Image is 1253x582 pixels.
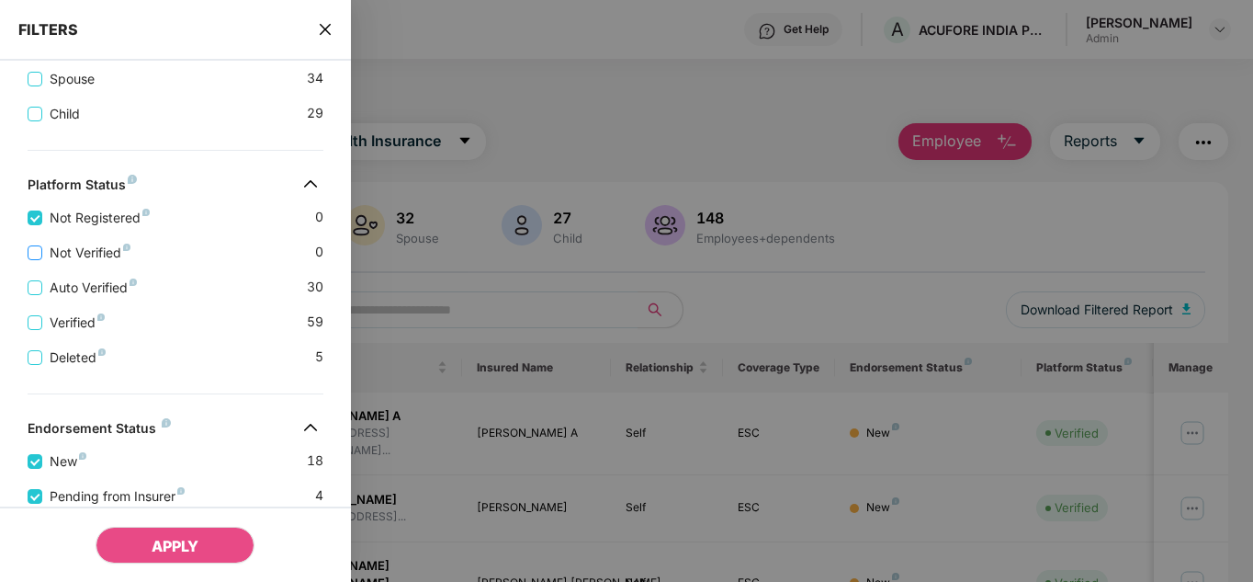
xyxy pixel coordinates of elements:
span: Deleted [42,348,113,368]
img: svg+xml;base64,PHN2ZyB4bWxucz0iaHR0cDovL3d3dy53My5vcmcvMjAwMC9zdmciIHdpZHRoPSIzMiIgaGVpZ2h0PSIzMi... [296,169,325,199]
img: svg+xml;base64,PHN2ZyB4bWxucz0iaHR0cDovL3d3dy53My5vcmcvMjAwMC9zdmciIHdpZHRoPSI4IiBoZWlnaHQ9IjgiIH... [162,418,171,428]
span: 30 [307,277,323,298]
span: Not Registered [42,208,157,228]
div: Endorsement Status [28,420,171,442]
span: Verified [42,313,112,333]
img: svg+xml;base64,PHN2ZyB4bWxucz0iaHR0cDovL3d3dy53My5vcmcvMjAwMC9zdmciIHdpZHRoPSIzMiIgaGVpZ2h0PSIzMi... [296,413,325,442]
img: svg+xml;base64,PHN2ZyB4bWxucz0iaHR0cDovL3d3dy53My5vcmcvMjAwMC9zdmciIHdpZHRoPSI4IiBoZWlnaHQ9IjgiIH... [128,175,137,184]
button: APPLY [96,527,254,564]
span: Not Verified [42,243,138,263]
span: Auto Verified [42,278,144,298]
span: 18 [307,451,323,472]
span: 59 [307,312,323,333]
span: close [318,20,333,39]
span: Child [42,104,87,124]
span: 5 [315,347,323,368]
span: 4 [315,485,323,507]
img: svg+xml;base64,PHN2ZyB4bWxucz0iaHR0cDovL3d3dy53My5vcmcvMjAwMC9zdmciIHdpZHRoPSI4IiBoZWlnaHQ9IjgiIH... [123,244,130,251]
img: svg+xml;base64,PHN2ZyB4bWxucz0iaHR0cDovL3d3dy53My5vcmcvMjAwMC9zdmciIHdpZHRoPSI4IiBoZWlnaHQ9IjgiIH... [79,452,86,460]
img: svg+xml;base64,PHN2ZyB4bWxucz0iaHR0cDovL3d3dy53My5vcmcvMjAwMC9zdmciIHdpZHRoPSI4IiBoZWlnaHQ9IjgiIH... [177,487,185,495]
span: Spouse [42,69,102,89]
span: New [42,451,94,472]
span: 0 [315,207,323,228]
img: svg+xml;base64,PHN2ZyB4bWxucz0iaHR0cDovL3d3dy53My5vcmcvMjAwMC9zdmciIHdpZHRoPSI4IiBoZWlnaHQ9IjgiIH... [97,314,105,321]
img: svg+xml;base64,PHN2ZyB4bWxucz0iaHR0cDovL3d3dy53My5vcmcvMjAwMC9zdmciIHdpZHRoPSI4IiBoZWlnaHQ9IjgiIH... [98,348,106,356]
div: Platform Status [28,177,137,199]
img: svg+xml;base64,PHN2ZyB4bWxucz0iaHR0cDovL3d3dy53My5vcmcvMjAwMC9zdmciIHdpZHRoPSI4IiBoZWlnaHQ9IjgiIH... [142,209,150,216]
span: 29 [307,103,323,124]
img: svg+xml;base64,PHN2ZyB4bWxucz0iaHR0cDovL3d3dy53My5vcmcvMjAwMC9zdmciIHdpZHRoPSI4IiBoZWlnaHQ9IjgiIH... [130,279,137,286]
span: Pending from Insurer [42,486,192,507]
span: 0 [315,242,323,263]
span: 34 [307,68,323,89]
span: APPLY [152,537,198,555]
span: FILTERS [18,20,78,39]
